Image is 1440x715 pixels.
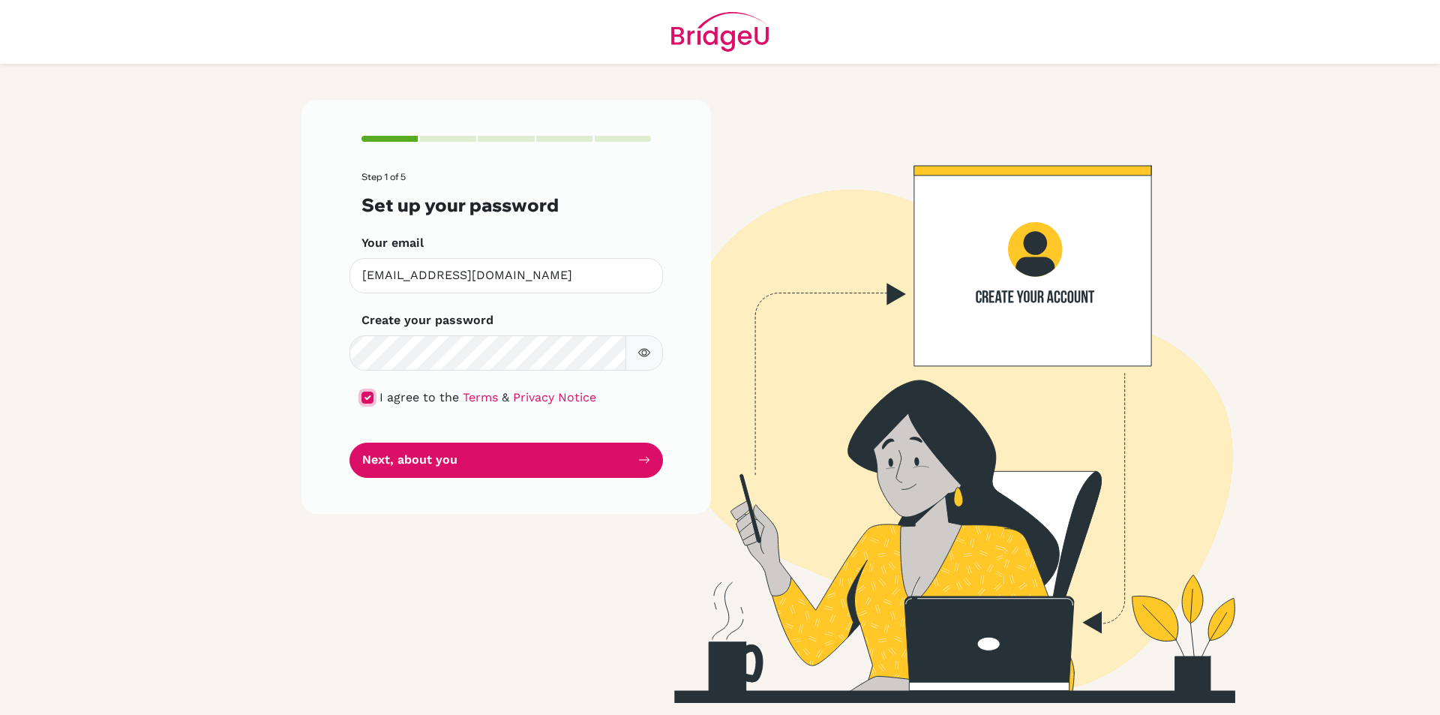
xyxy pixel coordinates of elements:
[361,234,424,252] label: Your email
[379,390,459,404] span: I agree to the
[502,390,509,404] span: &
[463,390,498,404] a: Terms
[361,194,651,216] h3: Set up your password
[361,311,493,329] label: Create your password
[349,443,663,478] button: Next, about you
[506,100,1361,703] img: Create your account
[513,390,596,404] a: Privacy Notice
[349,258,663,293] input: Insert your email*
[361,171,406,182] span: Step 1 of 5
